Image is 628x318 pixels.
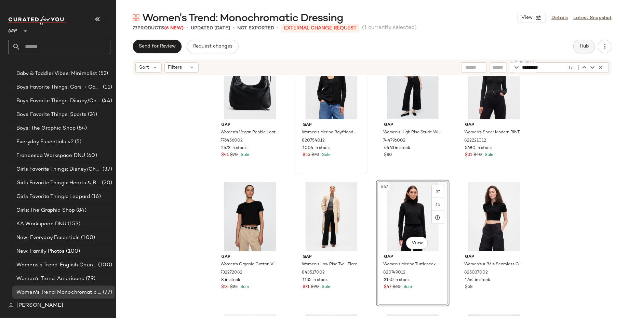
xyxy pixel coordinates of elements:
span: New: Everyday Essentials [16,234,80,242]
span: Gap [384,122,442,128]
span: View [521,15,533,21]
span: (1 currently selected) [362,24,417,32]
span: Sale [239,285,249,289]
span: 732272082 [221,270,243,276]
span: Boys Favorite Things: Sports [16,111,86,119]
span: $31 [465,152,472,158]
span: (100) [97,261,112,269]
span: (6 New) [164,26,184,31]
img: svg%3e [436,202,440,207]
span: Women's Merino Boyfriend Cardigan by Gap Black Size XS [302,130,360,136]
span: $71 [303,284,309,290]
span: (20) [101,179,112,187]
span: $41 [222,152,229,158]
span: Gap [465,122,523,128]
span: $40 [473,152,482,158]
span: 820754012 [302,138,325,144]
span: $70 [230,152,238,158]
span: $14 [222,284,229,290]
img: svg%3e [436,189,440,194]
img: cfy_white_logo.C9jOOHJF.svg [8,16,66,25]
span: 4463 in stock [384,145,411,151]
span: $55 [303,152,310,158]
span: 77 [133,26,137,31]
span: • [277,24,279,32]
span: Send for Review [138,44,176,49]
span: Sale [320,285,330,289]
div: 1/1 [567,64,575,71]
span: $80 [384,152,392,158]
p: External Change Request [281,24,359,32]
button: View [406,237,428,249]
span: 1135 in stock [303,277,328,283]
span: Girls Favorite Things: Hearts & Bows [16,179,101,187]
span: (153) [66,220,80,228]
span: (5) [74,138,81,146]
span: $25 [230,284,238,290]
span: (100) [65,248,80,255]
span: Women's Organic Cotton Vintagesoft Crop T-Shirt by Gap Black Size XL [221,262,279,268]
span: 1764 in stock [465,277,490,283]
span: Sale [240,153,250,157]
span: Sale [321,153,331,157]
span: (84) [75,207,86,214]
span: Baby & Toddler Vibes: Minimalist [16,70,97,78]
span: Filters [168,64,182,71]
span: 2673 in stock [222,145,247,151]
img: cn60338014.jpg [297,182,366,251]
span: Everyday Essentials v2 [16,138,74,146]
img: svg%3e [8,303,14,308]
span: 776456002 [221,138,243,144]
span: Boys Favorite Things: Cars + Construction [16,83,102,91]
span: (77) [102,289,112,296]
img: cn57323764.jpg [216,182,285,251]
span: 825037002 [464,270,488,276]
button: Send for Review [133,40,182,53]
span: (24) [86,111,97,119]
button: Hub [573,40,595,53]
span: Boys Favorite Things: Disney/Characters [16,97,101,105]
span: Hub [579,44,589,49]
span: Boys: The Graphic Shop [16,124,76,132]
span: Gap [222,254,279,260]
span: 820749012 [383,270,406,276]
span: Gap [303,254,360,260]
span: KA Workspace DNU [16,220,66,228]
span: 822221012 [464,138,486,144]
span: Womens's Trend: English Countryside [16,261,97,269]
img: cn60456099.jpg [378,182,447,251]
a: Latest Snapshot [573,14,612,22]
span: New: Family Photos [16,248,65,255]
img: svg%3e [133,14,139,21]
span: Women's Trend: Monochromatic Dressing [16,289,102,296]
span: 1004 in stock [303,145,330,151]
span: 843517002 [302,270,325,276]
span: 8 in stock [222,277,241,283]
span: Women's Trend: Americana [16,275,84,283]
button: View [517,13,546,23]
span: Gap [465,254,523,260]
img: cn59899134.jpg [459,182,528,251]
span: 5680 in stock [465,145,492,151]
span: (79) [84,275,95,283]
p: Not Exported [237,25,274,32]
span: $58 [465,284,472,290]
span: (11) [102,83,112,91]
a: Details [551,14,568,22]
span: Women's Vegan Pebble Leather Slouchy Bag by Gap Black One Size [221,130,279,136]
span: $90 [311,284,319,290]
span: View [411,240,423,246]
span: (44) [101,97,112,105]
span: (52) [97,70,108,78]
span: [PERSON_NAME] [16,302,63,310]
span: Sort [139,64,149,71]
span: (84) [76,124,87,132]
span: Gap [222,122,279,128]
span: #67 [380,184,389,190]
button: Request changes [187,40,238,53]
span: Francesca Workspace DNU [16,152,85,160]
span: Girls Favorite Things: Disney/Characters [16,165,101,173]
span: (60) [85,152,97,160]
span: GAP [8,23,17,36]
span: (37) [101,165,112,173]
